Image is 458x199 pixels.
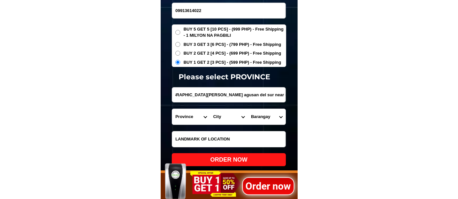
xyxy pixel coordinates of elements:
[210,109,248,125] select: Select district
[184,41,281,48] span: BUY 3 GET 3 [6 PCS] - (799 PHP) - Free Shipping
[172,131,286,147] input: Input LANDMARKOFLOCATION
[175,30,180,35] input: BUY 5 GET 5 [10 PCS] - (999 PHP) - Free Shipping - 1 MILYON NA PAGBILI
[175,60,180,65] input: BUY 1 GET 2 [3 PCS] - (599 PHP) - Free Shipping
[248,109,286,125] select: Select commune
[184,26,286,39] span: BUY 5 GET 5 [10 PCS] - (999 PHP) - Free Shipping - 1 MILYON NA PAGBILI
[184,50,281,57] span: BUY 2 GET 2 [4 PCS] - (699 PHP) - Free Shipping
[172,155,286,164] div: ORDER NOW
[184,59,281,66] span: BUY 1 GET 2 [3 PCS] - (599 PHP) - Free Shipping
[242,179,294,193] h1: Order now
[172,87,286,102] input: Input address
[156,72,293,82] h1: Please select PROVINCE
[172,109,210,125] select: Select province
[172,3,286,18] input: Input phone_number
[175,51,180,56] input: BUY 2 GET 2 [4 PCS] - (699 PHP) - Free Shipping
[175,42,180,47] input: BUY 3 GET 3 [6 PCS] - (799 PHP) - Free Shipping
